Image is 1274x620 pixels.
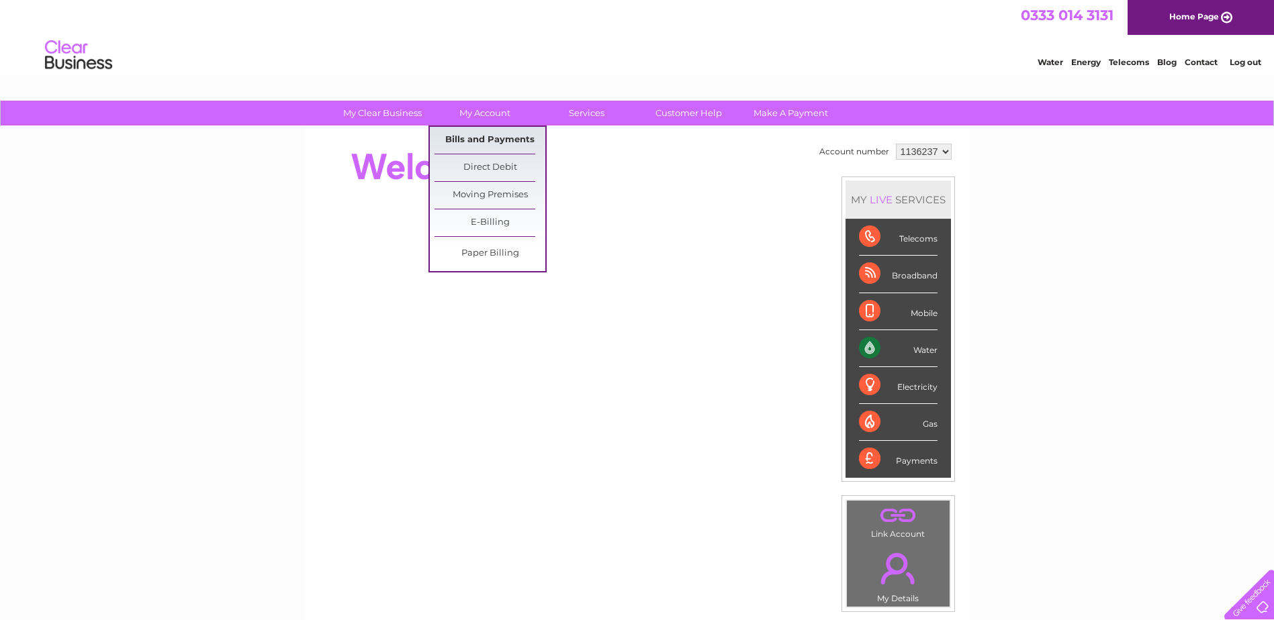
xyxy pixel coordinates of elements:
[435,127,545,154] a: Bills and Payments
[327,101,438,125] a: My Clear Business
[1021,7,1113,23] a: 0333 014 3131
[1185,57,1218,67] a: Contact
[435,154,545,181] a: Direct Debit
[435,182,545,209] a: Moving Premises
[633,101,744,125] a: Customer Help
[859,441,938,477] div: Payments
[859,219,938,256] div: Telecoms
[44,35,113,76] img: logo.png
[867,193,895,206] div: LIVE
[850,504,946,527] a: .
[846,541,950,607] td: My Details
[320,7,955,65] div: Clear Business is a trading name of Verastar Limited (registered in [GEOGRAPHIC_DATA] No. 3667643...
[846,500,950,542] td: Link Account
[435,240,545,267] a: Paper Billing
[1038,57,1063,67] a: Water
[531,101,642,125] a: Services
[816,140,893,163] td: Account number
[850,545,946,592] a: .
[1230,57,1261,67] a: Log out
[859,330,938,367] div: Water
[859,256,938,293] div: Broadband
[1071,57,1101,67] a: Energy
[859,404,938,441] div: Gas
[1109,57,1149,67] a: Telecoms
[1157,57,1177,67] a: Blog
[429,101,540,125] a: My Account
[859,293,938,330] div: Mobile
[735,101,846,125] a: Make A Payment
[859,367,938,404] div: Electricity
[846,180,951,219] div: MY SERVICES
[435,209,545,236] a: E-Billing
